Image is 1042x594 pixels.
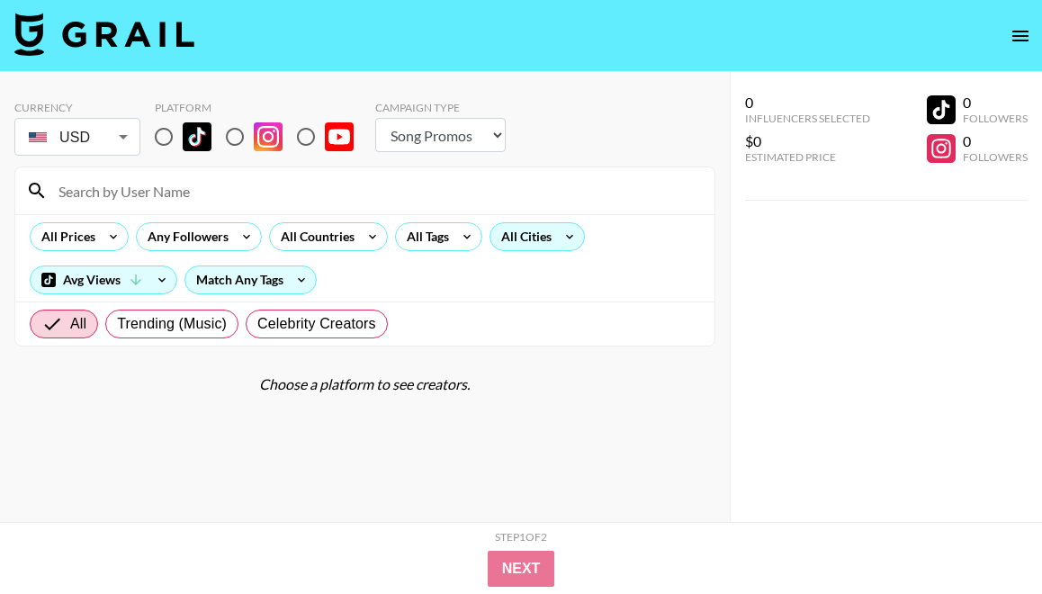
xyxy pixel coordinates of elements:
div: Estimated Price [745,150,870,164]
div: Avg Views [31,266,176,293]
span: All [70,313,86,335]
div: Followers [963,112,1028,125]
div: Campaign Type [375,101,506,114]
div: 0 [963,132,1028,150]
div: Match Any Tags [185,266,316,293]
div: Currency [14,101,140,114]
iframe: Drift Widget Chat Controller [952,504,1020,572]
div: 0 [963,94,1028,112]
input: Search by User Name [48,176,704,205]
div: 0 [745,94,870,112]
div: Step 1 of 2 [495,530,547,544]
div: All Countries [270,223,358,250]
img: Instagram [254,122,283,151]
div: All Prices [31,223,99,250]
img: TikTok [183,122,211,151]
img: Grail Talent [14,13,194,56]
div: Platform [155,101,368,114]
button: Next [488,551,555,587]
div: All Cities [490,223,555,250]
div: $0 [745,132,870,150]
span: Celebrity Creators [257,313,376,335]
div: Any Followers [137,223,232,250]
div: USD [18,121,137,153]
div: Influencers Selected [745,112,870,125]
button: open drawer [1002,18,1038,54]
div: All Tags [396,223,453,250]
span: Trending (Music) [117,313,227,335]
div: Followers [963,150,1028,164]
img: YouTube [325,122,354,151]
div: Choose a platform to see creators. [14,375,715,393]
